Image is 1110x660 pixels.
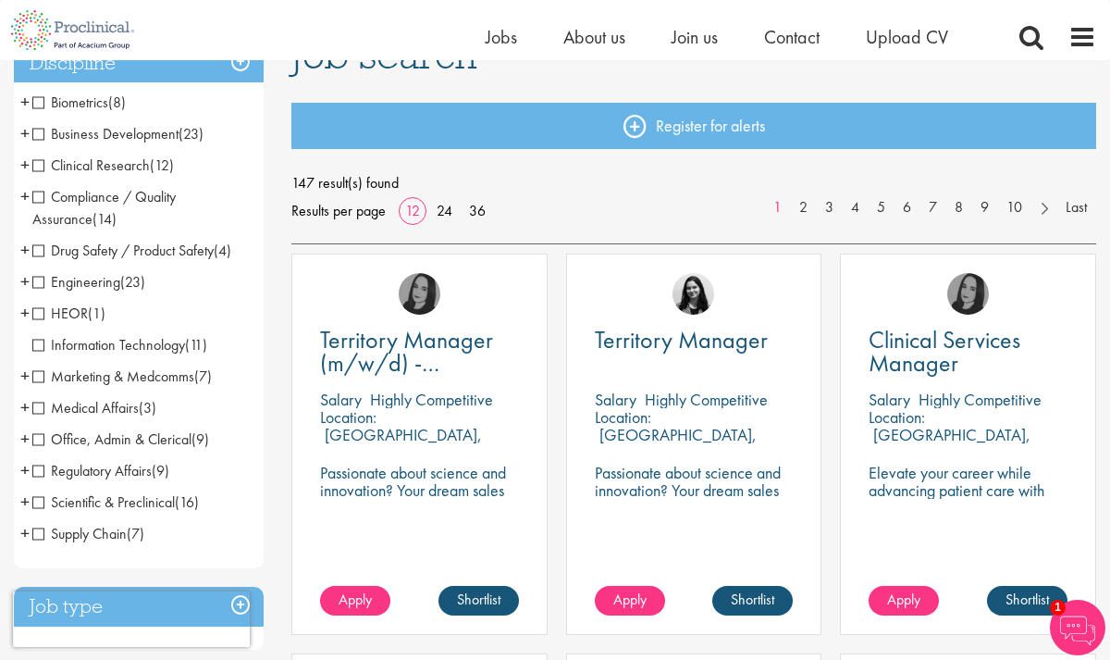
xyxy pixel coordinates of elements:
[108,93,126,112] span: (8)
[869,406,925,428] span: Location:
[32,93,126,112] span: Biometrics
[919,197,946,218] a: 7
[613,590,647,609] span: Apply
[194,367,212,386] span: (7)
[945,197,972,218] a: 8
[20,299,30,327] span: +
[486,25,517,49] span: Jobs
[152,461,169,480] span: (9)
[20,151,30,179] span: +
[32,241,231,260] span: Drug Safety / Product Safety
[869,329,1067,375] a: Clinical Services Manager
[672,25,718,49] span: Join us
[595,329,794,352] a: Territory Manager
[947,273,989,315] a: Anna Klemencic
[191,430,209,449] span: (9)
[764,197,791,218] a: 1
[370,389,493,410] p: Highly Competitive
[32,461,169,480] span: Regulatory Affairs
[790,197,817,218] a: 2
[1050,600,1105,655] img: Chatbot
[20,393,30,421] span: +
[32,335,185,355] span: Information Technology
[139,398,156,417] span: (3)
[32,492,199,512] span: Scientific & Preclinical
[20,268,30,295] span: +
[14,587,264,627] h3: Job type
[339,590,372,609] span: Apply
[291,103,1096,149] a: Register for alerts
[127,524,144,543] span: (7)
[32,461,152,480] span: Regulatory Affairs
[32,156,174,175] span: Clinical Research
[20,88,30,116] span: +
[320,324,543,402] span: Territory Manager (m/w/d) - [GEOGRAPHIC_DATA]
[32,93,108,112] span: Biometrics
[399,273,440,315] img: Anna Klemencic
[595,464,794,534] p: Passionate about science and innovation? Your dream sales job as Territory Manager awaits!
[20,119,30,147] span: +
[32,124,179,143] span: Business Development
[32,272,120,292] span: Engineering
[595,586,665,616] a: Apply
[320,406,376,428] span: Location:
[20,519,30,547] span: +
[430,201,459,220] a: 24
[13,592,250,647] iframe: reCAPTCHA
[32,367,212,386] span: Marketing & Medcomms
[462,201,492,220] a: 36
[866,25,948,49] span: Upload CV
[20,488,30,516] span: +
[32,187,176,229] span: Compliance / Quality Assurance
[20,362,30,390] span: +
[595,324,768,355] span: Territory Manager
[320,329,519,375] a: Territory Manager (m/w/d) - [GEOGRAPHIC_DATA]
[595,424,757,463] p: [GEOGRAPHIC_DATA], [GEOGRAPHIC_DATA]
[185,335,207,355] span: (11)
[291,197,386,225] span: Results per page
[32,398,139,417] span: Medical Affairs
[987,586,1067,616] a: Shortlist
[32,304,105,323] span: HEOR
[869,586,939,616] a: Apply
[32,524,144,543] span: Supply Chain
[645,389,768,410] p: Highly Competitive
[842,197,869,218] a: 4
[868,197,894,218] a: 5
[764,25,820,49] a: Contact
[563,25,625,49] a: About us
[20,425,30,453] span: +
[32,304,88,323] span: HEOR
[399,201,426,220] a: 12
[32,335,207,355] span: Information Technology
[175,492,199,512] span: (16)
[971,197,998,218] a: 9
[32,156,150,175] span: Clinical Research
[20,236,30,264] span: +
[214,241,231,260] span: (4)
[320,424,482,463] p: [GEOGRAPHIC_DATA], [GEOGRAPHIC_DATA]
[92,209,117,229] span: (14)
[32,430,191,449] span: Office, Admin & Clerical
[32,524,127,543] span: Supply Chain
[32,430,209,449] span: Office, Admin & Clerical
[595,389,636,410] span: Salary
[320,464,519,534] p: Passionate about science and innovation? Your dream sales job as Territory Manager awaits!
[150,156,174,175] span: (12)
[869,389,910,410] span: Salary
[1050,600,1066,616] span: 1
[672,273,714,315] img: Indre Stankeviciute
[320,389,362,410] span: Salary
[32,492,175,512] span: Scientific & Preclinical
[179,124,203,143] span: (23)
[816,197,843,218] a: 3
[894,197,920,218] a: 6
[32,241,214,260] span: Drug Safety / Product Safety
[14,44,264,83] h3: Discipline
